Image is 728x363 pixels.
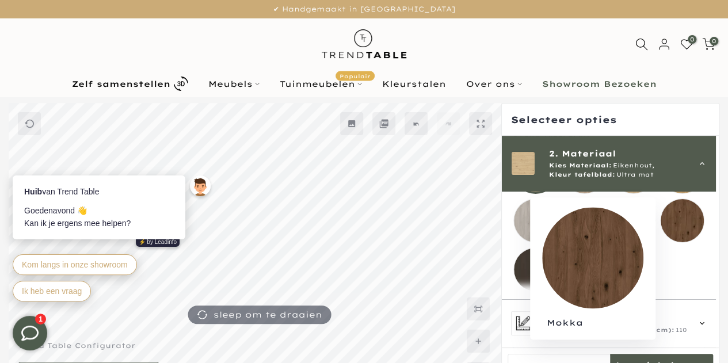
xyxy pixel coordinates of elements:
[710,37,718,45] span: 0
[198,77,269,91] a: Meubels
[72,80,170,88] b: Zelf samenstellen
[456,77,532,91] a: Over ons
[372,77,456,91] a: Kleurstalen
[62,74,198,94] a: Zelf samenstellen
[12,161,90,181] button: Ik heb een vraag
[1,304,59,362] iframe: toggle-frame
[336,71,375,81] span: Populair
[542,80,657,88] b: Showroom Bezoeken
[314,18,414,70] img: trend-table
[702,38,715,51] a: 0
[21,166,81,175] span: Ik heb een vraag
[21,140,127,149] span: Kom langs in onze showroom
[532,77,666,91] a: Showroom Bezoeken
[688,35,696,44] span: 0
[12,134,136,155] button: Kom langs in onze showroom
[14,3,714,16] p: ✔ Handgemaakt in [GEOGRAPHIC_DATA]
[269,77,372,91] a: TuinmeubelenPopulair
[1,120,226,316] iframe: bot-iframe
[680,38,693,51] a: 0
